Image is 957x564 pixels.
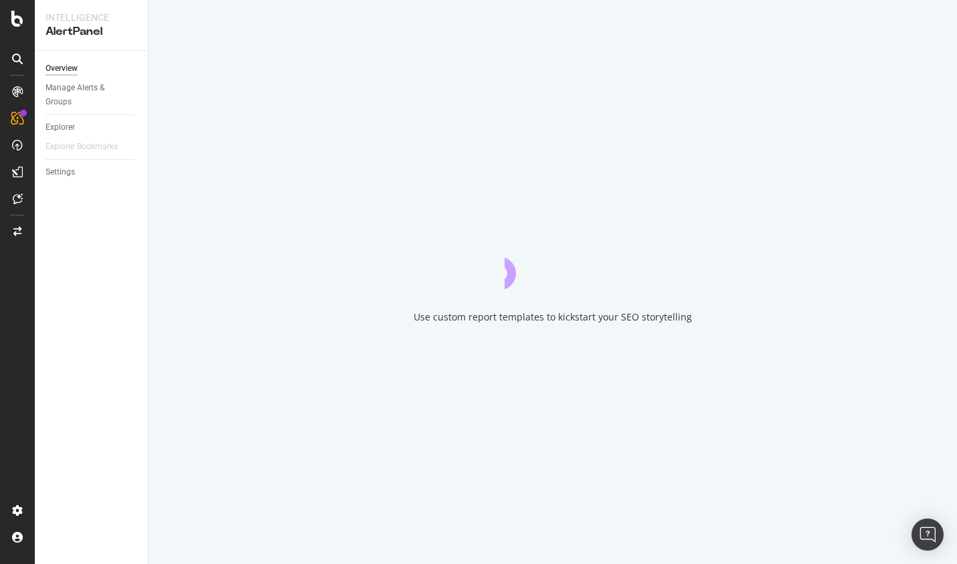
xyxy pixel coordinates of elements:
[46,62,139,76] a: Overview
[46,81,126,109] div: Manage Alerts & Groups
[46,120,75,134] div: Explorer
[46,165,75,179] div: Settings
[46,140,131,154] a: Explorer Bookmarks
[414,310,692,324] div: Use custom report templates to kickstart your SEO storytelling
[46,11,137,24] div: Intelligence
[46,24,137,39] div: AlertPanel
[46,140,118,154] div: Explorer Bookmarks
[46,81,139,109] a: Manage Alerts & Groups
[911,519,944,551] div: Open Intercom Messenger
[46,62,78,76] div: Overview
[46,120,139,134] a: Explorer
[505,241,601,289] div: animation
[46,165,139,179] a: Settings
